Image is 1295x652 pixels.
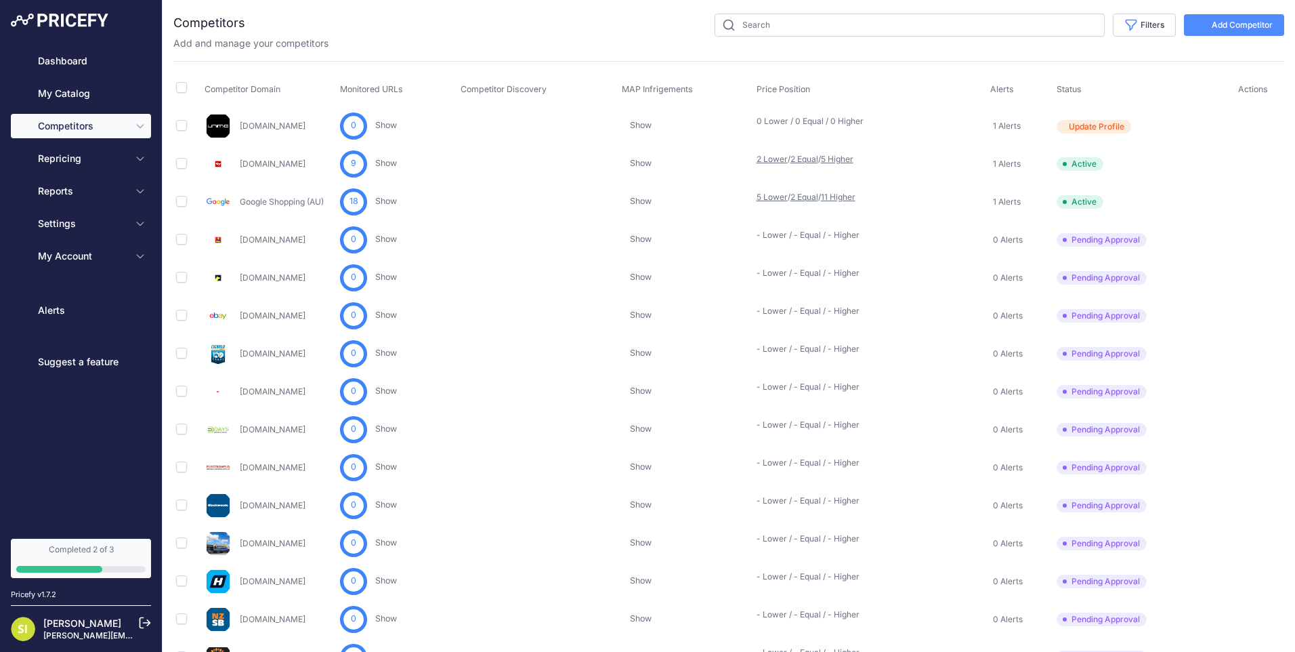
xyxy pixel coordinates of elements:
p: - Lower / - Equal / - Higher [757,609,843,620]
span: Pending Approval [1057,423,1147,436]
p: - Lower / - Equal / - Higher [757,457,843,468]
span: 0 [351,347,356,360]
a: [PERSON_NAME][EMAIL_ADDRESS][PERSON_NAME][DOMAIN_NAME] [43,630,319,640]
span: 0 [351,423,356,436]
span: 0 Alerts [993,500,1023,511]
a: Show [375,310,397,320]
button: My Account [11,244,151,268]
span: Settings [38,217,127,230]
a: [DOMAIN_NAME] [240,614,305,624]
span: 1 Alerts [993,121,1021,131]
button: Add Competitor [1184,14,1284,36]
a: Show [630,348,652,358]
a: 11 Higher [821,192,855,202]
a: Show [630,272,652,282]
a: 2 Equal [790,192,818,202]
a: 2 Equal [790,154,818,164]
a: 1 Alerts [990,195,1021,209]
button: Filters [1113,14,1176,37]
div: Completed 2 of 3 [16,544,146,555]
span: Active [1057,195,1103,209]
a: Show [375,196,397,206]
a: [PERSON_NAME] [43,617,121,629]
a: Show [375,613,397,624]
span: Competitor Domain [205,84,280,94]
div: Pricefy v1.7.2 [11,589,56,600]
a: Show [630,575,652,586]
span: 0 [351,613,356,626]
a: Show [375,348,397,358]
a: Show [630,310,652,320]
a: Update Profile [1057,118,1219,134]
span: 0 Alerts [993,614,1023,625]
span: Pending Approval [1057,537,1147,550]
span: 0 Alerts [993,538,1023,549]
span: Actions [1238,84,1268,94]
span: Pending Approval [1057,613,1147,626]
span: Reports [38,184,127,198]
span: 0 [351,537,356,550]
span: 0 [351,575,356,588]
p: - Lower / - Equal / - Higher [757,533,843,544]
span: My Account [38,249,127,263]
span: 0 [351,385,356,398]
button: Settings [11,211,151,236]
p: / / [757,192,843,203]
span: 0 [351,119,356,132]
span: 0 Alerts [993,386,1023,397]
a: [DOMAIN_NAME] [240,272,305,283]
a: Show [375,272,397,282]
button: Competitors [11,114,151,138]
span: Pending Approval [1057,499,1147,512]
span: 1 Alerts [993,197,1021,207]
a: Show [630,537,652,548]
input: Search [715,14,1105,37]
a: Show [630,424,652,434]
h2: Competitors [173,14,245,33]
a: [DOMAIN_NAME] [240,462,305,472]
a: 5 Higher [821,154,853,164]
p: - Lower / - Equal / - Higher [757,268,843,279]
a: Show [630,613,652,624]
a: Show [375,158,397,168]
span: 0 [351,309,356,322]
button: Repricing [11,146,151,171]
span: Pending Approval [1057,233,1147,247]
p: Add and manage your competitors [173,37,328,50]
span: Alerts [990,84,1014,94]
span: 18 [349,195,358,208]
a: [DOMAIN_NAME] [240,538,305,548]
p: - Lower / - Equal / - Higher [757,382,843,392]
a: Show [630,500,652,510]
a: My Catalog [11,81,151,106]
a: [DOMAIN_NAME] [240,235,305,245]
span: MAP Infrigements [622,84,693,94]
a: [DOMAIN_NAME] [240,348,305,359]
a: 1 Alerts [990,119,1021,133]
a: [DOMAIN_NAME] [240,424,305,434]
span: Repricing [38,152,127,165]
a: Show [375,575,397,586]
a: Show [630,234,652,244]
a: Show [375,500,397,510]
span: 0 Alerts [993,235,1023,245]
a: Show [375,386,397,396]
span: 0 Alerts [993,348,1023,359]
a: Show [375,120,397,130]
p: - Lower / - Equal / - Higher [757,495,843,506]
img: Pricefy Logo [11,14,108,27]
a: Show [375,424,397,434]
span: 0 Alerts [993,576,1023,587]
a: [DOMAIN_NAME] [240,159,305,169]
a: [DOMAIN_NAME] [240,310,305,321]
a: Show [630,120,652,130]
a: Show [375,537,397,548]
a: [DOMAIN_NAME] [240,576,305,586]
span: 1 Alerts [993,159,1021,169]
a: Completed 2 of 3 [11,539,151,578]
a: [DOMAIN_NAME] [240,386,305,396]
a: 5 Lower [757,192,788,202]
span: 0 [351,271,356,284]
p: 0 Lower / 0 Equal / 0 Higher [757,116,843,127]
a: [DOMAIN_NAME] [240,121,305,131]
